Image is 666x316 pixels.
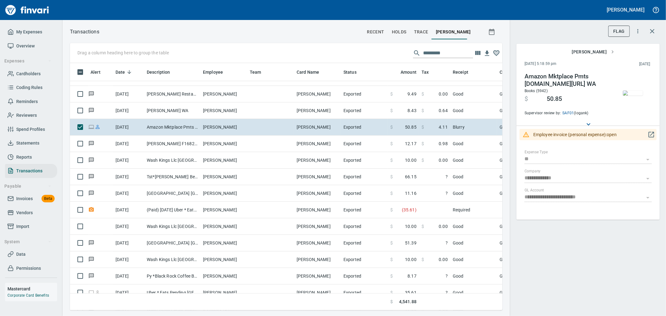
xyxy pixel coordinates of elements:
[439,157,448,163] span: 0.00
[16,264,41,272] span: Permissions
[439,107,448,114] span: 0.64
[113,102,144,119] td: [DATE]
[497,169,653,185] td: GL (1) / 7140.72.10: OSH Meetings Meals Appreciatio
[200,251,247,268] td: [PERSON_NAME]
[341,152,388,169] td: Exported
[294,152,341,169] td: [PERSON_NAME]
[422,190,448,196] span: Unable to determine tax
[5,81,57,95] a: Coding Rules
[95,290,101,294] span: Personal Expense (paid)
[5,192,57,206] a: InvoicesBeta
[88,91,95,96] span: Has messages
[294,169,341,185] td: [PERSON_NAME]
[390,256,393,263] span: $
[450,284,497,301] td: Good
[390,223,393,230] span: $
[390,124,393,130] span: $
[645,24,660,39] button: Close transaction
[88,208,95,212] span: Receipt Required
[390,174,393,180] span: $
[294,251,341,268] td: [PERSON_NAME]
[405,141,417,147] span: 12.17
[5,247,57,261] a: Data
[422,289,448,296] span: Unable to determine tax
[70,28,99,36] nav: breadcrumb
[2,180,54,192] button: Payable
[144,119,200,136] td: Amazon Mktplace Pmts [DOMAIN_NAME][URL] WA
[390,207,393,213] span: $
[4,238,52,246] span: System
[422,68,437,76] span: Tax
[341,218,388,235] td: Exported
[4,57,52,65] span: Expenses
[5,67,57,81] a: Cardholders
[422,273,448,279] span: Unable to determine tax
[294,284,341,301] td: [PERSON_NAME]
[144,235,200,251] td: [GEOGRAPHIC_DATA] [GEOGRAPHIC_DATA] [GEOGRAPHIC_DATA]
[450,119,497,136] td: Blurry
[16,250,26,258] span: Data
[42,195,55,202] span: Beta
[450,185,497,202] td: Good
[497,251,653,268] td: GL (1) / 7102.72.10: OSH Expense, Other, [PERSON_NAME]
[422,289,448,296] span: ?
[91,68,101,76] span: Alert
[392,68,417,76] span: Amount
[561,111,574,115] a: SAF01
[294,218,341,235] td: [PERSON_NAME]
[407,273,417,279] span: 8.17
[422,91,448,97] span: AI confidence: 99.0%
[405,124,417,130] span: 50.85
[147,68,178,76] span: Description
[390,91,393,97] span: $
[200,268,247,284] td: [PERSON_NAME]
[4,2,51,17] img: Finvari
[16,139,39,147] span: Statements
[200,119,247,136] td: [PERSON_NAME]
[422,107,424,114] span: $
[497,86,653,102] td: GL (1) / 7102.72.10: OSH Expense, Other, [PERSON_NAME]
[390,240,393,246] span: $
[453,68,468,76] span: Receipt
[422,223,424,230] span: $
[113,235,144,251] td: [DATE]
[341,235,388,251] td: Exported
[422,174,448,180] span: ?
[525,189,544,192] label: GL Account
[390,141,393,147] span: $
[113,136,144,152] td: [DATE]
[497,284,653,301] td: GL (1) / 1403. .: Prepaid Visa/Rent
[5,95,57,109] a: Reminders
[497,102,653,119] td: GL (1) / 7102.72.10: OSH Expense, Other, [PERSON_NAME]
[450,86,497,102] td: Good
[422,107,448,114] span: AI confidence: 99.0%
[88,158,95,162] span: Has messages
[525,95,528,103] span: $
[450,268,497,284] td: Good
[569,46,617,58] button: [PERSON_NAME]
[144,284,200,301] td: Uber * Eats Pending [GEOGRAPHIC_DATA] [GEOGRAPHIC_DATA]
[422,124,424,130] span: $
[5,108,57,122] a: Reviewers
[116,68,125,76] span: Date
[144,185,200,202] td: [GEOGRAPHIC_DATA] [GEOGRAPHIC_DATA] [GEOGRAPHIC_DATA]
[367,28,384,36] span: recent
[341,102,388,119] td: Exported
[497,268,653,284] td: GL (1) / 7140.72.10: OSH Meetings Meals Appreciatio
[405,240,417,246] span: 51.39
[7,293,49,298] a: Corporate Card Benefits
[422,256,448,263] span: AI confidence: 99.0%
[341,268,388,284] td: Exported
[497,185,653,202] td: GL (1) / 7140.72.10: OSH Meetings Meals Appreciatio
[294,185,341,202] td: [PERSON_NAME]
[2,55,54,67] button: Expenses
[200,136,247,152] td: [PERSON_NAME]
[113,185,144,202] td: [DATE]
[497,218,653,235] td: GL (1) / 7102.72.10: OSH Expense, Other, [PERSON_NAME]
[16,126,45,133] span: Spend Profiles
[16,42,35,50] span: Overview
[5,220,57,234] a: Import
[200,218,247,235] td: [PERSON_NAME]
[422,273,448,279] span: ?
